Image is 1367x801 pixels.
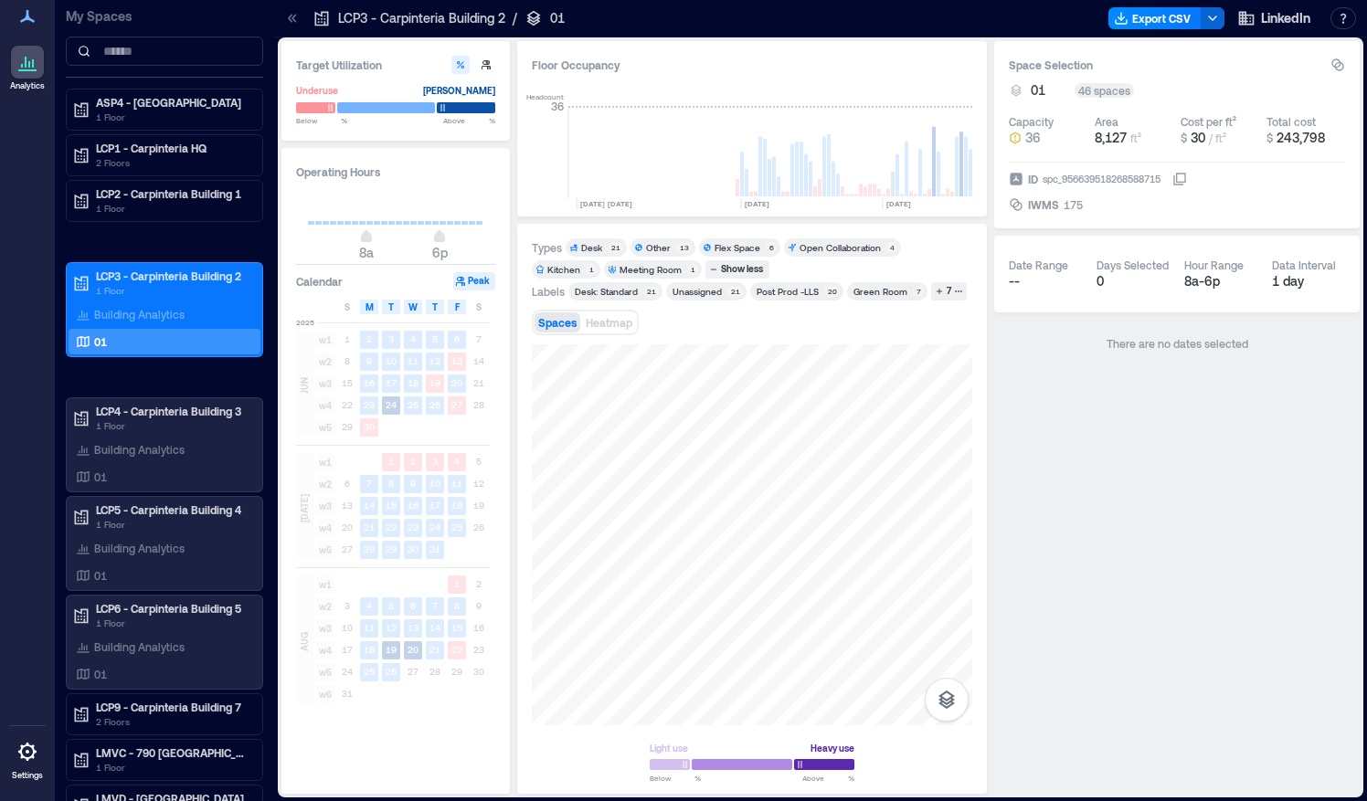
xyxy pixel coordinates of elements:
span: AUG [297,632,312,651]
a: Settings [5,730,49,786]
span: F [455,300,460,314]
div: Heavy use [811,739,854,757]
text: 15 [451,622,462,633]
div: Data Interval [1272,258,1336,272]
div: 6 [766,242,777,253]
p: / [513,9,517,27]
button: 7 [931,282,967,300]
div: Area [1095,114,1118,129]
text: 14 [364,500,375,511]
button: 36 [1009,129,1087,147]
span: w2 [316,353,334,371]
p: 01 [94,469,107,484]
p: Building Analytics [94,639,185,654]
span: T [388,300,394,314]
text: 13 [451,355,462,366]
text: 23 [364,399,375,410]
text: 17 [386,377,397,388]
span: w5 [316,418,334,437]
text: 4 [410,333,416,344]
text: 5 [432,333,438,344]
span: JUN [297,377,312,394]
div: 20 [824,286,840,297]
text: 17 [429,500,440,511]
div: Days Selected [1097,258,1169,272]
span: Above % [443,115,495,126]
span: 2025 [296,317,314,328]
p: LCP9 - Carpinteria Building 7 [96,700,249,714]
text: 30 [364,421,375,432]
text: 29 [386,543,397,554]
p: LCP4 - Carpinteria Building 3 [96,404,249,418]
text: 18 [364,644,375,655]
div: Labels [532,284,565,299]
p: LCP2 - Carpinteria Building 1 [96,186,249,201]
div: 1 day [1272,272,1345,290]
a: Analytics [5,40,50,97]
span: w2 [316,597,334,616]
span: 8a [359,245,374,260]
div: 7 [913,286,924,297]
text: 7 [432,600,438,611]
text: 6 [454,333,460,344]
div: Capacity [1009,114,1054,129]
p: LCP3 - Carpinteria Building 2 [96,269,249,283]
text: 11 [364,622,375,633]
div: Show less [718,261,766,278]
text: [DATE] [608,199,632,208]
p: Building Analytics [94,442,185,457]
text: 21 [429,644,440,655]
text: 14 [429,622,440,633]
p: Analytics [10,80,45,91]
p: 01 [94,334,107,349]
text: 6 [410,600,416,611]
p: Building Analytics [94,307,185,321]
p: LCP1 - Carpinteria HQ [96,141,249,155]
button: 175 [1064,195,1187,214]
h3: Space Selection [1009,56,1330,74]
text: 2 [410,456,416,467]
text: 22 [451,644,462,655]
div: 46 spaces [1075,83,1134,98]
text: 18 [408,377,419,388]
h3: Operating Hours [296,163,495,181]
span: 8,127 [1095,130,1127,145]
text: 28 [364,543,375,554]
text: 12 [429,355,440,366]
div: Flex Space [715,241,760,254]
text: 4 [454,456,460,467]
h3: Calendar [296,272,343,290]
text: 1 [454,578,460,589]
p: 1 Floor [96,760,249,775]
div: 7 [944,283,954,300]
span: w5 [316,541,334,559]
text: 25 [408,399,419,410]
p: 01 [94,568,107,583]
span: w4 [316,396,334,415]
p: Building Analytics [94,541,185,555]
text: 12 [386,622,397,633]
div: 175 [1062,195,1085,214]
div: Total cost [1266,114,1316,129]
span: w1 [316,575,334,594]
span: ID [1028,170,1038,188]
span: S [344,300,350,314]
text: 24 [386,399,397,410]
div: Floor Occupancy [532,56,972,74]
span: 30 [1191,130,1205,145]
text: 30 [408,543,419,554]
text: 3 [432,456,438,467]
text: 2 [366,333,372,344]
div: Green Room [853,285,907,298]
div: [PERSON_NAME] [423,81,495,100]
span: W [408,300,418,314]
text: 24 [429,522,440,532]
text: 26 [386,666,397,677]
div: Post Prod -LLS [757,285,819,298]
span: $ [1266,132,1273,144]
span: / ft² [1209,132,1226,144]
span: Above % [802,773,854,784]
p: ASP4 - [GEOGRAPHIC_DATA] [96,95,249,110]
button: IDspc_956639518268588715 [1172,172,1187,186]
p: LCP5 - Carpinteria Building 4 [96,502,249,517]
